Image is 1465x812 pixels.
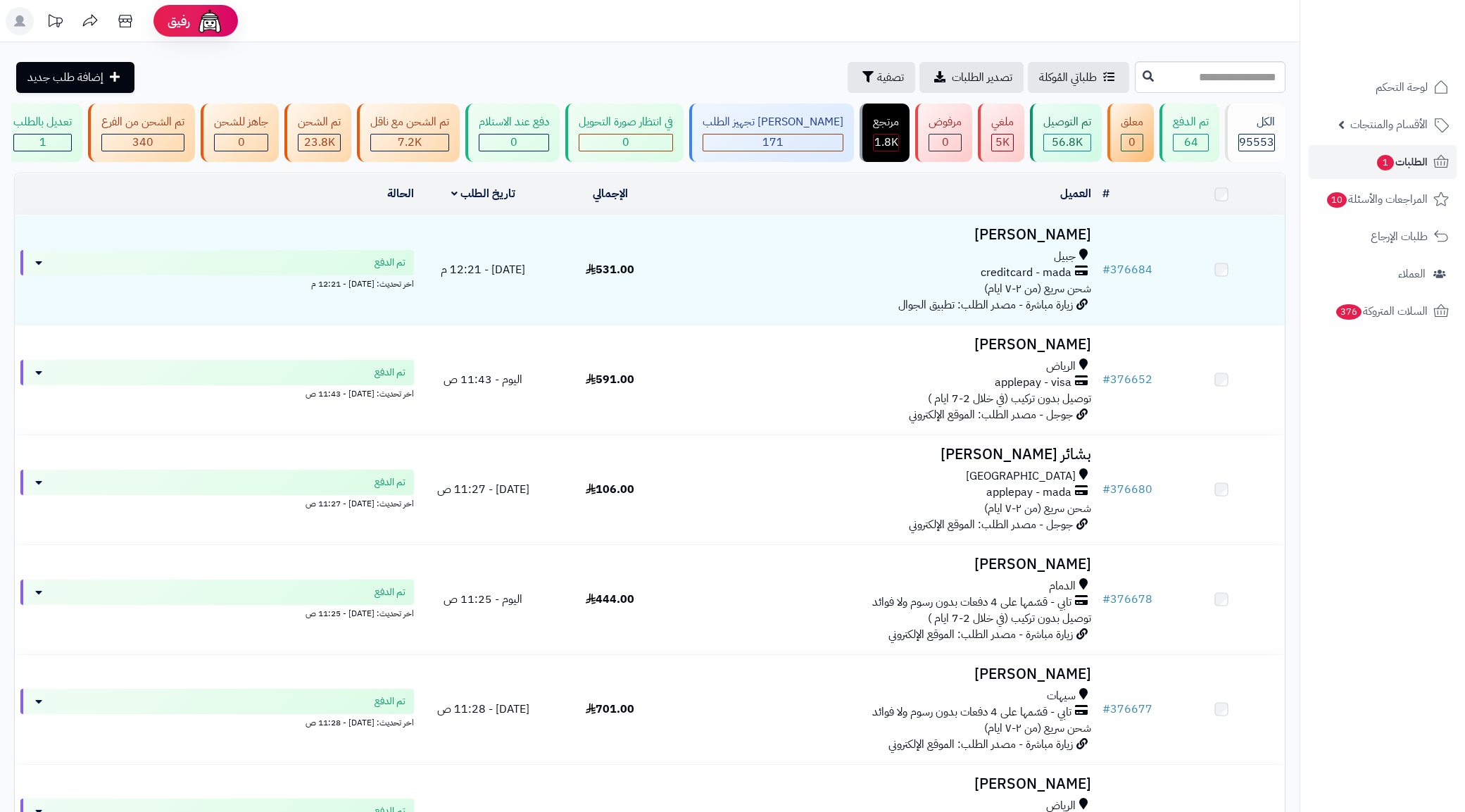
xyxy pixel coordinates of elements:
span: [DATE] - 11:27 ص [437,481,529,498]
a: تصدير الطلبات [919,62,1024,93]
a: في انتظار صورة التحويل 0 [562,104,686,162]
div: تم التوصيل [1043,114,1091,130]
h3: بشائر [PERSON_NAME] [679,446,1091,463]
span: [GEOGRAPHIC_DATA] [966,468,1076,485]
span: الرياض [1046,358,1076,375]
span: تصدير الطلبات [952,69,1012,86]
a: تم التوصيل 56.8K [1027,104,1105,162]
a: المراجعات والأسئلة10 [1309,182,1457,216]
span: شحن سريع (من ٢-٧ ايام) [984,500,1091,517]
span: لوحة التحكم [1376,77,1428,97]
div: مرفوض [929,114,962,130]
div: معلق [1121,114,1143,130]
a: تم الشحن 23.8K [282,104,354,162]
div: [PERSON_NAME] تجهيز الطلب [703,114,843,130]
div: 0 [929,135,961,151]
a: مرفوض 0 [912,104,975,162]
div: 0 [579,135,672,151]
div: تم الشحن مع ناقل [370,114,449,130]
span: إضافة طلب جديد [27,69,103,86]
span: توصيل بدون تركيب (في خلال 2-7 ايام ) [928,390,1091,407]
span: الطلبات [1376,152,1428,172]
a: الكل95553 [1222,104,1288,162]
a: دفع عند الاستلام 0 [463,104,562,162]
div: تم الشحن من الفرع [101,114,184,130]
a: جاهز للشحن 0 [198,104,282,162]
span: تم الدفع [375,256,405,270]
div: 0 [1121,135,1143,151]
span: الأقسام والمنتجات [1350,115,1428,135]
div: 64 [1174,135,1208,151]
span: 1 [1377,155,1394,170]
div: دفع عند الاستلام [479,114,549,130]
span: 376 [1336,304,1362,320]
span: الدمام [1049,578,1076,594]
div: اخر تحديث: [DATE] - 11:25 ص [20,605,414,620]
a: طلباتي المُوكلة [1028,62,1129,93]
div: تعديل بالطلب [13,114,72,130]
div: 1 [14,135,71,151]
span: السلات المتروكة [1335,301,1428,321]
span: 444.00 [586,591,634,608]
a: إضافة طلب جديد [16,62,134,93]
div: ملغي [991,114,1014,130]
h3: [PERSON_NAME] [679,337,1091,353]
span: اليوم - 11:25 ص [444,591,522,608]
span: طلباتي المُوكلة [1039,69,1097,86]
span: العملاء [1398,264,1426,284]
span: 0 [622,134,629,151]
span: تابي - قسّمها على 4 دفعات بدون رسوم ولا فوائد [872,704,1071,720]
span: جوجل - مصدر الطلب: الموقع الإلكتروني [909,406,1073,423]
span: تصفية [877,69,904,86]
a: العملاء [1309,257,1457,291]
div: الكل [1238,114,1275,130]
span: زيارة مباشرة - مصدر الطلب: تطبيق الجوال [898,296,1073,313]
span: زيارة مباشرة - مصدر الطلب: الموقع الإلكتروني [888,736,1073,753]
a: تم الدفع 64 [1157,104,1222,162]
span: 591.00 [586,371,634,388]
span: تم الدفع [375,366,405,380]
div: في انتظار صورة التحويل [579,114,673,130]
span: 23.8K [304,134,335,151]
div: 340 [102,135,184,151]
span: # [1102,591,1110,608]
div: مرتجع [873,114,899,130]
span: 95553 [1239,134,1274,151]
span: 5K [995,134,1010,151]
a: معلق 0 [1105,104,1157,162]
span: applepay - mada [986,485,1071,501]
span: تم الدفع [375,585,405,599]
span: تابي - قسّمها على 4 دفعات بدون رسوم ولا فوائد [872,594,1071,611]
a: لوحة التحكم [1309,70,1457,104]
a: طلبات الإرجاع [1309,220,1457,254]
span: تم الدفع [375,694,405,708]
span: 701.00 [586,701,634,718]
span: المراجعات والأسئلة [1326,189,1428,209]
span: 106.00 [586,481,634,498]
a: الإجمالي [593,185,628,202]
a: ملغي 5K [975,104,1027,162]
a: #376678 [1102,591,1152,608]
span: جوجل - مصدر الطلب: الموقع الإلكتروني [909,516,1073,533]
div: 0 [479,135,548,151]
div: تم الشحن [298,114,341,130]
span: applepay - visa [995,375,1071,391]
span: شحن سريع (من ٢-٧ ايام) [984,280,1091,297]
a: #376680 [1102,481,1152,498]
span: طلبات الإرجاع [1371,227,1428,246]
a: #376684 [1102,261,1152,278]
a: تم الشحن مع ناقل 7.2K [354,104,463,162]
a: تحديثات المنصة [37,7,73,39]
span: [DATE] - 12:21 م [441,261,525,278]
button: تصفية [848,62,915,93]
div: اخر تحديث: [DATE] - 11:27 ص [20,495,414,510]
span: جبيل [1054,249,1076,265]
span: شحن سريع (من ٢-٧ ايام) [984,720,1091,737]
div: 56756 [1044,135,1090,151]
a: الطلبات1 [1309,145,1457,179]
span: 531.00 [586,261,634,278]
div: 171 [703,135,843,151]
span: 0 [510,134,517,151]
a: # [1102,185,1109,202]
span: [DATE] - 11:28 ص [437,701,529,718]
